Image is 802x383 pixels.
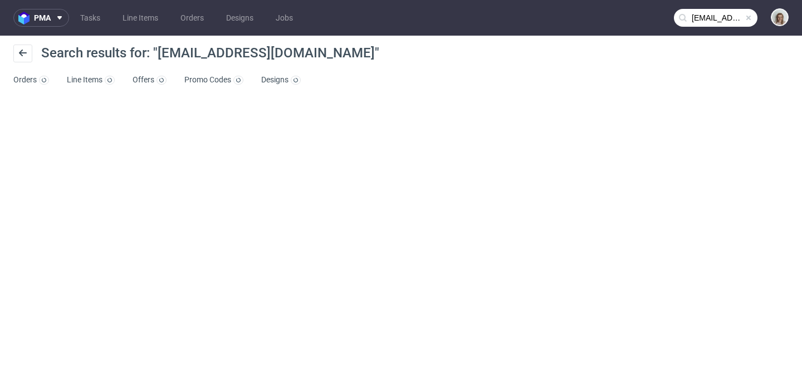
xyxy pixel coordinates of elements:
a: Jobs [269,9,300,27]
a: Offers [133,71,167,89]
a: Line Items [116,9,165,27]
img: logo [18,12,34,24]
a: Orders [13,71,49,89]
a: Orders [174,9,211,27]
span: pma [34,14,51,22]
span: Search results for: "[EMAIL_ADDRESS][DOMAIN_NAME]" [41,45,379,61]
img: Monika Poźniak [772,9,788,25]
a: Promo Codes [184,71,243,89]
a: Designs [261,71,301,89]
a: Line Items [67,71,115,89]
a: Tasks [74,9,107,27]
button: pma [13,9,69,27]
a: Designs [219,9,260,27]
